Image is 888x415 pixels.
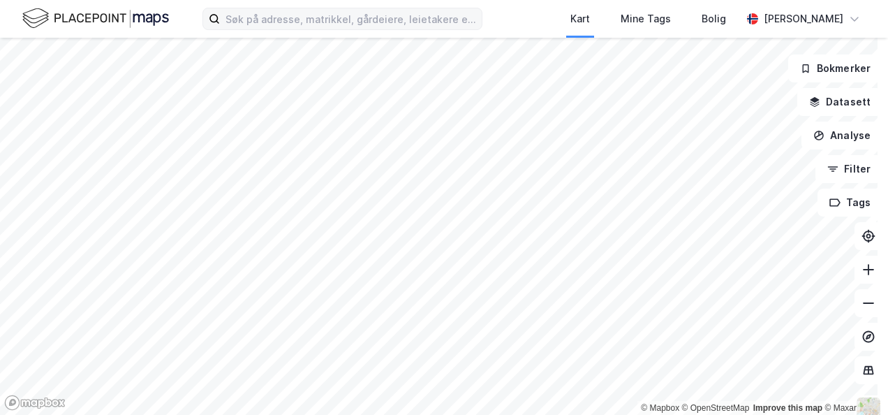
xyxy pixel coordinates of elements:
[753,403,822,413] a: Improve this map
[682,403,750,413] a: OpenStreetMap
[797,88,882,116] button: Datasett
[815,155,882,183] button: Filter
[621,10,671,27] div: Mine Tags
[788,54,882,82] button: Bokmerker
[817,189,882,217] button: Tags
[22,6,169,31] img: logo.f888ab2527a4732fd821a326f86c7f29.svg
[702,10,726,27] div: Bolig
[4,395,66,411] a: Mapbox homepage
[764,10,843,27] div: [PERSON_NAME]
[818,348,888,415] iframe: Chat Widget
[641,403,679,413] a: Mapbox
[801,122,882,150] button: Analyse
[570,10,590,27] div: Kart
[220,8,482,29] input: Søk på adresse, matrikkel, gårdeiere, leietakere eller personer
